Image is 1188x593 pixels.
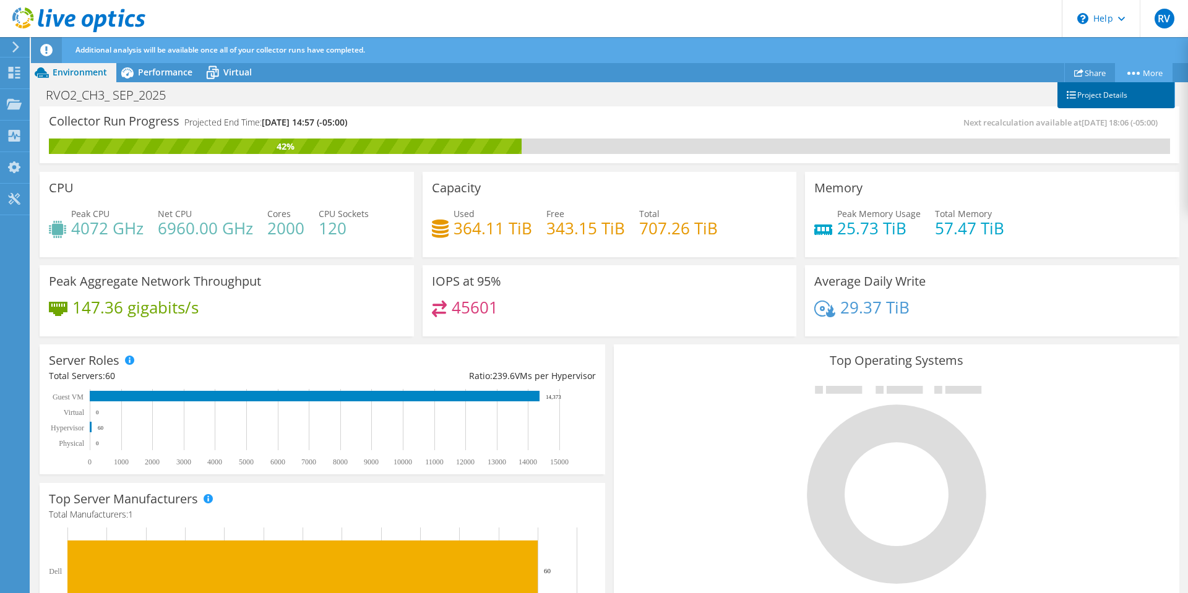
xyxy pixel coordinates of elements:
span: Net CPU [158,208,192,220]
span: Environment [53,66,107,78]
h1: RVO2_CH3_ SEP_2025 [40,88,185,102]
text: 0 [96,409,99,416]
a: Project Details [1057,82,1175,108]
h3: Peak Aggregate Network Throughput [49,275,261,288]
text: 60 [98,425,104,431]
h4: Total Manufacturers: [49,508,596,521]
text: Virtual [64,408,85,417]
text: 3000 [176,458,191,466]
h3: CPU [49,181,74,195]
span: Peak CPU [71,208,110,220]
h3: Average Daily Write [814,275,926,288]
h4: 45601 [452,301,498,314]
text: 4000 [207,458,222,466]
text: 0 [96,440,99,446]
span: Cores [267,208,291,220]
div: Total Servers: [49,369,322,383]
div: 42% [49,140,522,153]
text: 0 [88,458,92,466]
h4: 120 [319,221,369,235]
span: 60 [105,370,115,382]
a: Share [1064,63,1116,82]
text: Dell [49,567,62,576]
h3: Capacity [432,181,481,195]
span: Total [639,208,660,220]
h4: 364.11 TiB [454,221,532,235]
div: Ratio: VMs per Hypervisor [322,369,596,383]
text: 6000 [270,458,285,466]
span: Used [454,208,475,220]
a: More [1115,63,1173,82]
h4: 147.36 gigabits/s [72,301,199,314]
span: Peak Memory Usage [837,208,921,220]
span: 1 [128,508,133,520]
span: CPU Sockets [319,208,369,220]
text: Guest VM [53,393,84,401]
text: 10000 [394,458,412,466]
h4: 2000 [267,221,304,235]
h3: Top Server Manufacturers [49,492,198,506]
text: 60 [544,567,551,574]
h4: 4072 GHz [71,221,144,235]
span: [DATE] 14:57 (-05:00) [262,116,347,128]
text: 13000 [488,458,506,466]
text: 12000 [456,458,475,466]
span: RV [1155,9,1174,28]
text: 9000 [364,458,379,466]
text: Hypervisor [51,424,84,432]
text: 8000 [333,458,348,466]
span: Virtual [223,66,252,78]
text: Physical [59,439,84,448]
text: 2000 [145,458,160,466]
h4: 57.47 TiB [935,221,1004,235]
text: 14000 [519,458,537,466]
span: Free [546,208,564,220]
h4: 343.15 TiB [546,221,625,235]
h3: Top Operating Systems [623,354,1170,367]
h3: Server Roles [49,354,119,367]
h4: 707.26 TiB [639,221,718,235]
h4: 6960.00 GHz [158,221,253,235]
span: 239.6 [493,370,515,382]
span: Performance [138,66,192,78]
text: 11000 [425,458,444,466]
h4: Projected End Time: [184,116,347,129]
text: 1000 [114,458,129,466]
h4: 25.73 TiB [837,221,921,235]
text: 7000 [301,458,316,466]
text: 14,373 [546,394,561,400]
span: [DATE] 18:06 (-05:00) [1082,117,1158,128]
svg: \n [1077,13,1088,24]
text: 15000 [550,458,569,466]
h3: Memory [814,181,863,195]
text: 5000 [239,458,254,466]
h4: 29.37 TiB [840,301,910,314]
span: Next recalculation available at [963,117,1164,128]
h3: IOPS at 95% [432,275,501,288]
span: Total Memory [935,208,992,220]
span: Additional analysis will be available once all of your collector runs have completed. [75,45,365,55]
